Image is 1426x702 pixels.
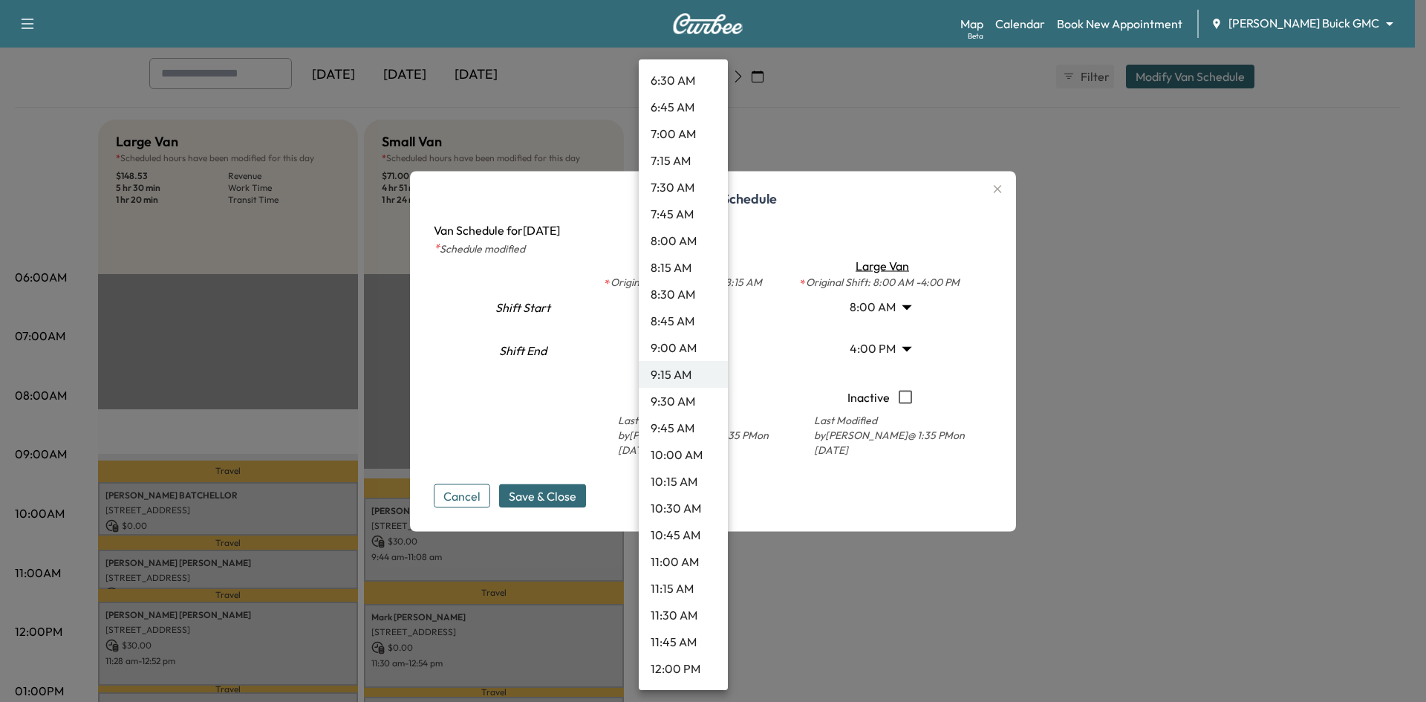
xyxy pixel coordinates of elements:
li: 8:00 AM [639,227,728,254]
li: 10:45 AM [639,521,728,548]
li: 6:30 AM [639,67,728,94]
li: 6:45 AM [639,94,728,120]
li: 9:30 AM [639,388,728,415]
li: 7:00 AM [639,120,728,147]
li: 8:15 AM [639,254,728,281]
li: 11:45 AM [639,628,728,655]
li: 10:00 AM [639,441,728,468]
li: 7:45 AM [639,201,728,227]
li: 9:45 AM [639,415,728,441]
li: 7:15 AM [639,147,728,174]
li: 7:30 AM [639,174,728,201]
li: 11:00 AM [639,548,728,575]
li: 8:30 AM [639,281,728,308]
li: 8:45 AM [639,308,728,334]
li: 10:15 AM [639,468,728,495]
li: 11:15 AM [639,575,728,602]
li: 10:30 AM [639,495,728,521]
li: 11:30 AM [639,602,728,628]
li: 12:00 PM [639,655,728,682]
li: 9:15 AM [639,361,728,388]
li: 9:00 AM [639,334,728,361]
